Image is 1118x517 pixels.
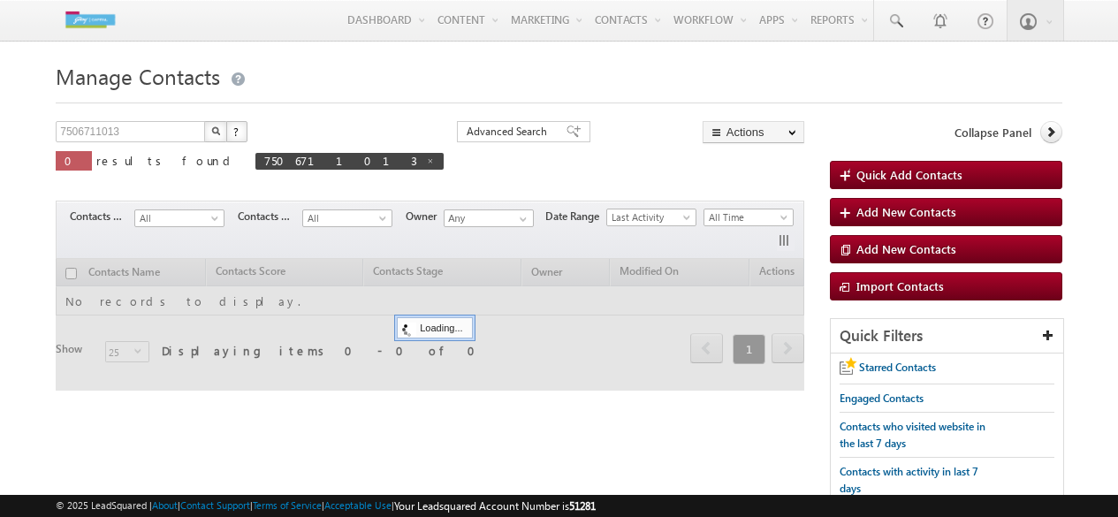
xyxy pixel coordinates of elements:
[226,121,247,142] button: ?
[302,209,392,227] a: All
[303,210,387,226] span: All
[180,499,250,511] a: Contact Support
[856,167,962,182] span: Quick Add Contacts
[56,62,220,90] span: Manage Contacts
[65,153,83,168] span: 0
[96,153,237,168] span: results found
[510,210,532,228] a: Show All Items
[856,241,956,256] span: Add New Contacts
[467,124,552,140] span: Advanced Search
[56,498,596,514] span: © 2025 LeadSquared | | | | |
[545,209,606,224] span: Date Range
[831,319,1063,354] div: Quick Filters
[859,361,936,374] span: Starred Contacts
[324,499,392,511] a: Acceptable Use
[152,499,178,511] a: About
[394,499,596,513] span: Your Leadsquared Account Number is
[840,465,978,495] span: Contacts with activity in last 7 days
[135,210,219,226] span: All
[406,209,444,224] span: Owner
[70,209,134,224] span: Contacts Stage
[954,125,1031,141] span: Collapse Panel
[856,278,944,293] span: Import Contacts
[233,124,241,139] span: ?
[264,153,417,168] span: 7506711013
[444,209,534,227] input: Type to Search
[211,126,220,135] img: Search
[134,209,224,227] a: All
[238,209,302,224] span: Contacts Source
[840,392,924,405] span: Engaged Contacts
[704,209,794,226] a: All Time
[840,420,985,450] span: Contacts who visited website in the last 7 days
[856,204,956,219] span: Add New Contacts
[397,317,472,338] div: Loading...
[703,121,804,143] button: Actions
[253,499,322,511] a: Terms of Service
[56,4,125,35] img: Custom Logo
[607,209,691,225] span: Last Activity
[606,209,696,226] a: Last Activity
[569,499,596,513] span: 51281
[704,209,788,225] span: All Time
